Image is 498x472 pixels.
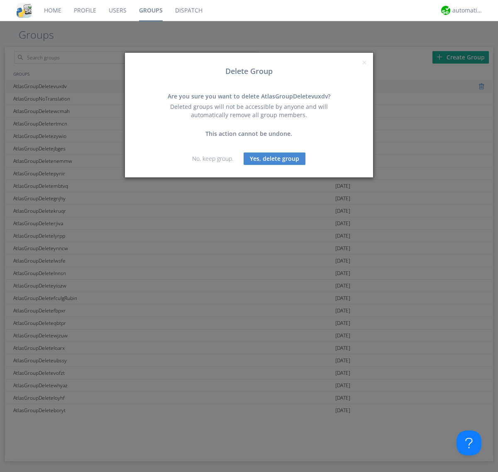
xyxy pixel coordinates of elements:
div: This action cannot be undone. [160,130,338,138]
div: Are you sure you want to delete AtlasGroupDeletevuxdv? [160,92,338,101]
img: cddb5a64eb264b2086981ab96f4c1ba7 [17,3,32,18]
img: d2d01cd9b4174d08988066c6d424eccd [441,6,450,15]
a: No, keep group. [192,155,233,162]
button: Yes, delete group [244,152,305,165]
div: Deleted groups will not be accessible by anyone and will automatically remove all group members. [160,103,338,119]
div: automation+atlas [452,6,483,15]
span: × [362,57,367,68]
h3: Delete Group [131,67,367,76]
